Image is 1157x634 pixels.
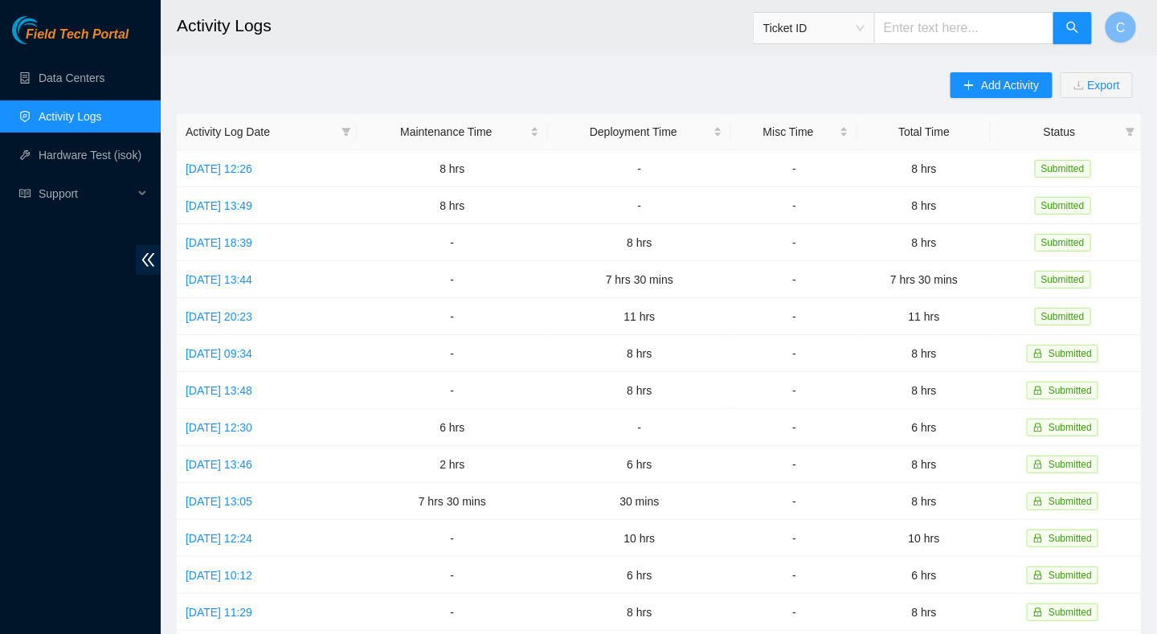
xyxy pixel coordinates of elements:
span: Submitted [1049,607,1092,618]
span: read [19,188,31,199]
td: 11 hrs [548,298,732,335]
a: [DATE] 13:05 [186,495,252,508]
td: 8 hrs [548,372,732,409]
td: - [731,224,857,261]
span: Submitted [1035,308,1091,325]
a: Akamai TechnologiesField Tech Portal [12,29,129,50]
span: Submitted [1035,160,1091,178]
a: [DATE] 12:24 [186,532,252,545]
td: 7 hrs 30 mins [357,483,547,520]
span: Ticket ID [763,16,865,40]
td: 8 hrs [857,446,991,483]
td: 8 hrs [857,594,991,631]
td: 8 hrs [857,483,991,520]
td: 6 hrs [857,557,991,594]
span: filter [1126,127,1135,137]
td: - [357,372,547,409]
a: [DATE] 20:23 [186,310,252,323]
span: Submitted [1049,570,1092,581]
span: Submitted [1035,197,1091,215]
a: [DATE] 13:48 [186,384,252,397]
td: - [731,520,857,557]
td: - [357,224,547,261]
a: [DATE] 13:44 [186,273,252,286]
span: lock [1033,349,1043,358]
td: - [731,335,857,372]
td: 10 hrs [548,520,732,557]
td: - [357,557,547,594]
span: Submitted [1035,234,1091,252]
span: lock [1033,571,1043,580]
td: 7 hrs 30 mins [857,261,991,298]
span: filter [1122,120,1139,144]
a: [DATE] 10:12 [186,569,252,582]
a: [DATE] 13:49 [186,199,252,212]
td: - [731,372,857,409]
a: Activity Logs [39,110,102,123]
td: 8 hrs [857,187,991,224]
td: - [731,150,857,187]
span: filter [338,120,354,144]
span: Submitted [1035,271,1091,288]
td: 8 hrs [857,224,991,261]
span: filter [341,127,351,137]
span: Submitted [1049,496,1092,507]
td: 10 hrs [857,520,991,557]
span: double-left [136,245,161,275]
td: 8 hrs [548,594,732,631]
td: - [731,261,857,298]
td: 6 hrs [548,557,732,594]
span: Submitted [1049,459,1092,470]
a: [DATE] 12:26 [186,162,252,175]
button: C [1105,11,1137,43]
td: 8 hrs [857,335,991,372]
td: - [548,150,732,187]
td: - [357,261,547,298]
span: Add Activity [981,76,1039,94]
td: - [357,520,547,557]
button: search [1053,12,1092,44]
td: 8 hrs [548,224,732,261]
td: - [548,187,732,224]
td: 11 hrs [857,298,991,335]
td: - [357,594,547,631]
td: 7 hrs 30 mins [548,261,732,298]
td: 30 mins [548,483,732,520]
span: lock [1033,607,1043,617]
td: - [548,409,732,446]
a: Hardware Test (isok) [39,149,141,162]
td: - [731,594,857,631]
span: search [1066,21,1079,36]
span: lock [1033,460,1043,469]
td: 6 hrs [357,409,547,446]
a: [DATE] 18:39 [186,236,252,249]
span: Submitted [1049,348,1092,359]
td: 8 hrs [857,150,991,187]
span: Field Tech Portal [26,27,129,43]
td: 8 hrs [548,335,732,372]
td: 2 hrs [357,446,547,483]
td: - [731,557,857,594]
td: 8 hrs [857,372,991,409]
a: [DATE] 09:34 [186,347,252,360]
span: Activity Log Date [186,123,335,141]
span: lock [1033,386,1043,395]
td: - [731,409,857,446]
td: - [731,187,857,224]
td: 8 hrs [357,150,547,187]
input: Enter text here... [874,12,1054,44]
td: 6 hrs [548,446,732,483]
td: 8 hrs [357,187,547,224]
span: lock [1033,534,1043,543]
a: [DATE] 13:46 [186,458,252,471]
a: [DATE] 12:30 [186,421,252,434]
button: plusAdd Activity [951,72,1052,98]
td: - [731,446,857,483]
a: [DATE] 11:29 [186,606,252,619]
td: - [731,298,857,335]
span: Submitted [1049,422,1092,433]
span: C [1116,18,1126,38]
span: Submitted [1049,533,1092,544]
span: plus [963,80,975,92]
span: Status [1000,123,1119,141]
